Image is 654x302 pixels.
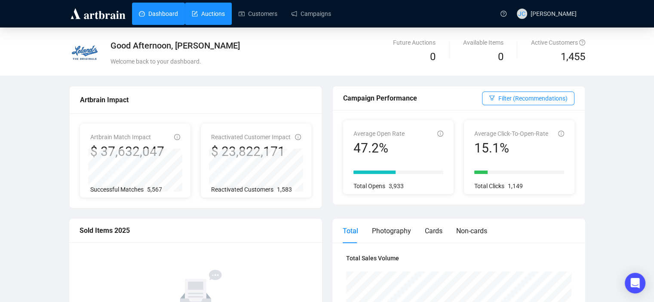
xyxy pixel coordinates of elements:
span: Reactivated Customers [211,186,273,193]
span: 1,149 [508,183,523,189]
a: Campaigns [291,3,331,25]
img: logo [69,7,127,21]
span: info-circle [437,131,443,137]
div: Good Afternoon, [PERSON_NAME] [111,40,411,52]
span: question-circle [579,40,585,46]
a: Customers [239,3,277,25]
div: Campaign Performance [343,93,482,104]
span: Average Open Rate [353,130,405,137]
span: Average Click-To-Open-Rate [474,130,548,137]
span: Successful Matches [90,186,144,193]
span: 5,567 [147,186,162,193]
button: Filter (Recommendations) [482,92,574,105]
div: Artbrain Impact [80,95,311,105]
span: 1,455 [561,49,585,65]
span: Filter (Recommendations) [498,94,568,103]
h4: Total Sales Volume [346,253,571,263]
div: Cards [425,226,442,236]
span: Total Clicks [474,183,504,189]
div: Future Auctions [393,38,436,47]
div: Photography [372,226,411,236]
a: Auctions [192,3,225,25]
div: 47.2% [353,140,405,156]
div: Non-cards [456,226,487,236]
span: info-circle [558,131,564,137]
div: Welcome back to your dashboard. [111,57,411,66]
span: 1,583 [277,186,292,193]
span: JC [518,9,525,18]
div: Open Intercom Messenger [625,273,645,293]
span: Artbrain Match Impact [90,134,151,140]
span: Total Opens [353,183,385,189]
span: 0 [498,51,504,63]
span: 0 [430,51,436,63]
span: info-circle [295,134,301,140]
span: info-circle [174,134,180,140]
span: question-circle [500,11,507,17]
div: Sold Items 2025 [80,225,312,236]
span: 3,933 [389,183,404,189]
div: $ 23,822,171 [211,143,291,160]
div: Total [343,226,358,236]
div: Available Items [463,38,504,47]
span: filter [489,95,495,101]
div: $ 37,632,047 [90,143,164,160]
div: 15.1% [474,140,548,156]
a: Dashboard [139,3,178,25]
span: Active Customers [531,39,585,46]
span: Reactivated Customer Impact [211,134,291,140]
img: 5fb4fe9eb58e0b0012ea314d.jpg [70,38,100,68]
span: [PERSON_NAME] [531,10,577,17]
